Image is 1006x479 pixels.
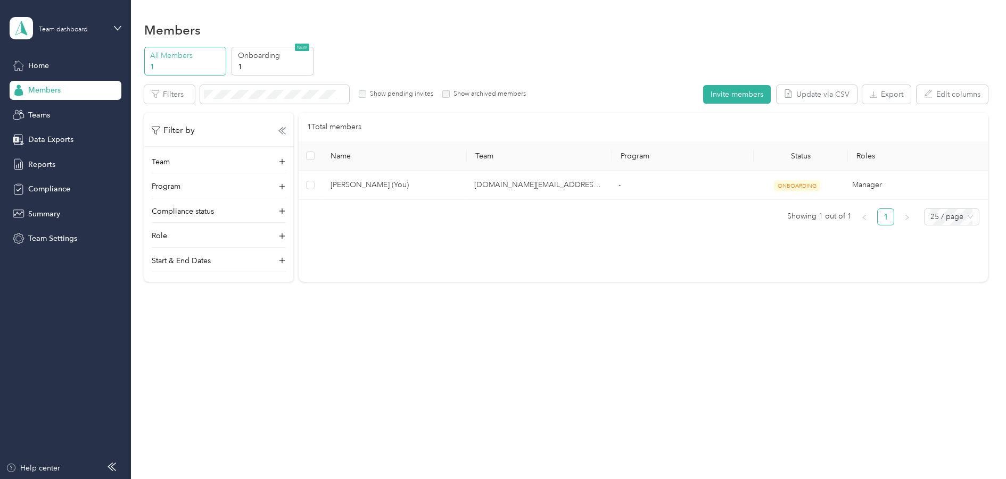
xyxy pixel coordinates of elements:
td: Erica House (You) [322,171,466,200]
button: right [898,208,916,225]
p: All Members [150,50,222,61]
th: Team [467,141,612,171]
span: ONBOARDING [774,180,820,191]
p: 1 [150,61,222,72]
a: 1 [878,209,894,225]
p: Role [152,230,167,241]
span: Home [28,60,49,71]
button: Help center [6,463,60,474]
button: Invite members [703,85,771,104]
span: Team Settings [28,233,77,244]
th: Program [612,141,754,171]
td: erica.house@navenhealth.com [466,171,610,200]
span: Summary [28,208,60,220]
th: Status [754,141,848,171]
button: Export [862,85,911,104]
span: Name [331,152,459,161]
li: 1 [877,208,894,225]
span: left [861,214,868,221]
label: Show archived members [450,89,526,99]
p: Compliance status [152,206,214,217]
button: Filters [144,85,195,104]
span: Data Exports [28,134,73,145]
span: Teams [28,110,50,121]
button: left [856,208,873,225]
span: Members [28,85,61,96]
button: Update via CSV [777,85,857,104]
div: Team dashboard [39,27,88,33]
p: 1 Total members [307,121,361,133]
th: Roles [848,141,993,171]
button: Edit columns [917,85,988,104]
td: - [610,171,751,200]
span: Showing 1 out of 1 [787,208,852,224]
td: ONBOARDING [750,171,844,200]
p: Filter by [152,124,195,137]
p: Program [152,181,180,192]
p: Onboarding [238,50,310,61]
p: 1 [238,61,310,72]
span: NEW [295,44,309,51]
span: Compliance [28,183,70,195]
span: right [904,214,910,221]
li: Previous Page [856,208,873,225]
td: Manager [844,171,988,200]
span: Reports [28,159,55,170]
h1: Members [144,24,201,36]
iframe: Everlance-gr Chat Button Frame [946,419,1006,479]
p: Start & End Dates [152,255,211,266]
label: Show pending invites [366,89,433,99]
span: [PERSON_NAME] (You) [331,179,458,191]
p: Team [152,156,170,167]
th: Name [322,141,467,171]
li: Next Page [898,208,916,225]
div: Page Size [924,208,979,225]
span: 25 / page [930,209,973,225]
